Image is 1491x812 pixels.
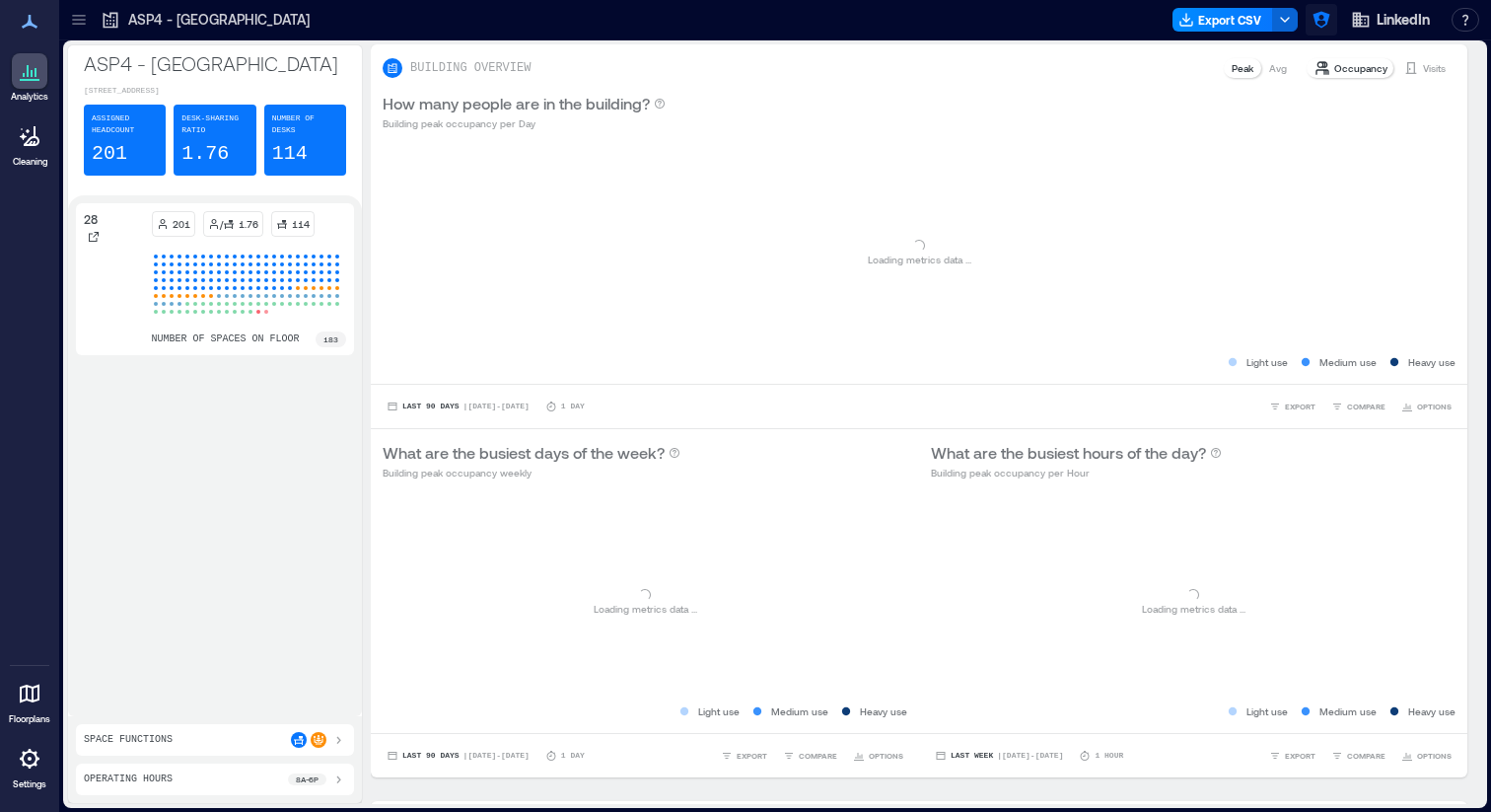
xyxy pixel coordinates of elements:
p: number of spaces on floor [152,332,300,347]
p: Loading metrics data ... [868,252,971,267]
p: Cleaning [13,156,47,168]
button: COMPARE [1327,397,1389,416]
p: 28 [84,211,98,227]
p: 201 [92,140,127,168]
p: Heavy use [860,703,907,719]
span: OPTIONS [1417,750,1452,762]
p: BUILDING OVERVIEW [410,60,531,76]
p: Visits [1423,60,1446,76]
a: Settings [6,735,53,796]
p: Loading metrics data ... [1142,601,1245,617]
p: Heavy use [1408,703,1455,719]
p: Space Functions [84,732,173,748]
button: Last 90 Days |[DATE]-[DATE] [383,397,533,416]
p: Building peak occupancy weekly [383,465,680,480]
a: Floorplans [3,670,56,731]
span: EXPORT [737,750,767,762]
p: 1.76 [181,140,229,168]
p: 201 [173,216,190,232]
p: Medium use [771,703,828,719]
button: Export CSV [1172,8,1273,32]
p: Desk-sharing ratio [181,112,248,136]
a: Analytics [5,47,54,109]
span: COMPARE [1347,750,1385,762]
span: COMPARE [799,750,837,762]
span: OPTIONS [1417,401,1452,412]
p: Floorplans [9,713,50,725]
p: What are the busiest hours of the day? [931,441,1206,465]
p: Occupancy [1334,60,1387,76]
p: 8a - 6p [296,774,319,785]
button: Last Week |[DATE]-[DATE] [931,746,1067,766]
p: 114 [272,140,308,168]
p: Loading metrics data ... [594,601,697,617]
p: 1 Hour [1095,750,1123,762]
span: EXPORT [1285,401,1315,412]
p: 1 Day [561,750,585,762]
p: Heavy use [1408,354,1455,370]
span: COMPARE [1347,401,1385,412]
span: EXPORT [1285,750,1315,762]
p: 114 [292,216,310,232]
button: EXPORT [1265,397,1319,416]
p: Assigned Headcount [92,112,158,136]
button: COMPARE [1327,746,1389,766]
p: How many people are in the building? [383,92,650,115]
p: What are the busiest days of the week? [383,441,665,465]
p: Settings [13,778,46,790]
p: Light use [1246,703,1288,719]
p: 1.76 [239,216,258,232]
a: Cleaning [5,112,54,174]
button: OPTIONS [1397,746,1455,766]
p: ASP4 - [GEOGRAPHIC_DATA] [128,10,310,30]
p: Medium use [1319,354,1377,370]
p: Avg [1269,60,1287,76]
span: LinkedIn [1377,10,1430,30]
p: / [220,216,223,232]
p: Operating Hours [84,772,173,787]
button: EXPORT [1265,746,1319,766]
p: Light use [1246,354,1288,370]
button: COMPARE [779,746,841,766]
button: Last 90 Days |[DATE]-[DATE] [383,746,533,766]
p: Building peak occupancy per Hour [931,465,1222,480]
span: OPTIONS [869,750,903,762]
p: Peak [1232,60,1253,76]
button: LinkedIn [1345,4,1436,36]
p: [STREET_ADDRESS] [84,85,346,97]
p: Number of Desks [272,112,338,136]
button: OPTIONS [1397,397,1455,416]
p: 183 [323,333,338,345]
p: Medium use [1319,703,1377,719]
p: Light use [698,703,740,719]
p: Analytics [11,91,48,103]
p: 1 Day [561,401,585,412]
button: EXPORT [717,746,771,766]
p: Building peak occupancy per Day [383,115,666,131]
p: ASP4 - [GEOGRAPHIC_DATA] [84,49,346,77]
button: OPTIONS [849,746,907,766]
